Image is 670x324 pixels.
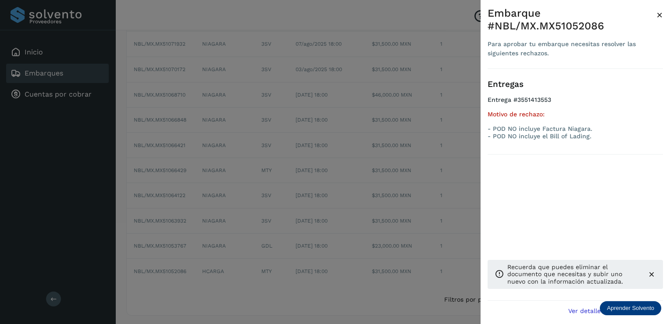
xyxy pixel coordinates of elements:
div: Embarque #NBL/MX.MX51052086 [488,7,656,32]
button: Close [656,7,663,23]
button: Ver detalle de embarque [563,301,663,320]
span: × [656,9,663,21]
div: Aprender Solvento [600,301,661,315]
div: Para aprobar tu embarque necesitas resolver las siguientes rechazos. [488,40,656,58]
h3: Entregas [488,79,663,90]
span: Ver detalle de embarque [568,308,643,314]
p: - POD NO incluye Factura Niagara. [488,125,663,133]
p: Aprender Solvento [607,305,654,312]
h4: Entrega #3551413553 [488,96,663,111]
p: Recuerda que puedes eliminar el documento que necesitas y subir uno nuevo con la información actu... [507,263,640,285]
p: - POD NO incluye el Bill of Lading. [488,133,663,140]
h5: Motivo de rechazo: [488,111,663,118]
